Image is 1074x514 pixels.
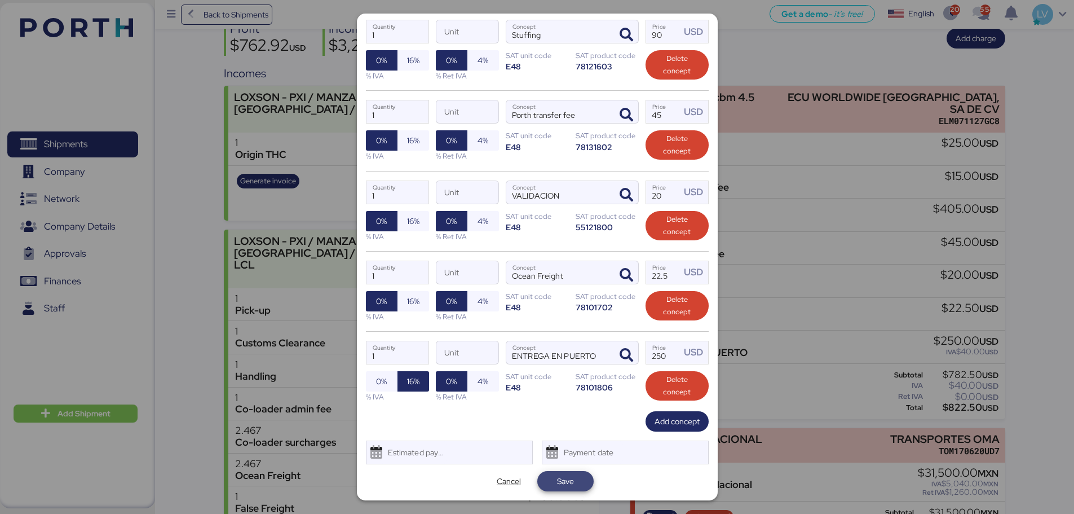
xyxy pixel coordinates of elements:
button: 0% [366,130,397,151]
span: Delete concept [655,213,700,238]
span: 0% [376,375,387,388]
div: % IVA [366,71,429,81]
button: 0% [436,130,467,151]
button: Cancel [481,471,537,491]
span: 16% [407,214,419,228]
span: Save [557,475,574,488]
button: Delete concept [646,371,709,401]
span: 4% [478,134,488,147]
span: Cancel [497,475,521,488]
span: 4% [478,295,488,308]
button: Delete concept [646,291,709,320]
div: USD [684,185,708,199]
button: 16% [397,371,429,392]
button: Delete concept [646,211,709,240]
span: 0% [446,375,457,388]
div: 78101702 [576,302,639,313]
input: Price [646,100,681,123]
div: % IVA [366,392,429,402]
div: SAT product code [576,130,639,141]
button: 0% [366,211,397,231]
button: 0% [366,371,397,392]
div: E48 [506,142,569,152]
div: USD [684,25,708,39]
span: 0% [446,214,457,228]
button: 0% [436,211,467,231]
div: SAT product code [576,211,639,222]
button: 4% [467,50,499,71]
button: 4% [467,371,499,392]
div: % Ret IVA [436,392,499,402]
button: ConceptConcept [615,183,638,207]
div: USD [684,105,708,119]
button: Add concept [646,411,709,432]
button: Save [537,471,594,491]
button: 4% [467,211,499,231]
div: % IVA [366,231,429,242]
input: Unit [436,261,498,284]
input: Concept [506,20,611,43]
button: ConceptConcept [615,344,638,367]
button: 16% [397,291,429,311]
input: Concept [506,181,611,204]
input: Unit [436,100,498,123]
button: ConceptConcept [615,23,638,47]
div: 78131802 [576,142,639,152]
input: Quantity [366,20,428,43]
button: 0% [366,50,397,71]
input: Price [646,341,681,364]
span: 4% [478,375,488,388]
div: SAT product code [576,371,639,382]
input: Quantity [366,181,428,204]
div: % Ret IVA [436,151,499,161]
div: E48 [506,382,569,393]
span: 0% [446,295,457,308]
div: 55121800 [576,222,639,232]
span: Delete concept [655,293,700,318]
div: USD [684,345,708,359]
button: 0% [436,291,467,311]
input: Concept [506,100,611,123]
div: % Ret IVA [436,231,499,242]
button: ConceptConcept [615,263,638,287]
button: Delete concept [646,130,709,160]
span: 0% [376,134,387,147]
span: 16% [407,54,419,67]
input: Unit [436,181,498,204]
div: SAT unit code [506,211,569,222]
div: 78121603 [576,61,639,72]
input: Price [646,181,681,204]
button: Delete concept [646,50,709,80]
button: 0% [436,371,467,392]
span: 16% [407,134,419,147]
input: Unit [436,341,498,364]
div: SAT unit code [506,50,569,61]
input: Unit [436,20,498,43]
button: 4% [467,291,499,311]
div: E48 [506,302,569,313]
span: 0% [446,134,457,147]
span: 4% [478,54,488,67]
div: USD [684,265,708,279]
div: SAT unit code [506,371,569,382]
div: E48 [506,61,569,72]
div: % IVA [366,311,429,322]
button: 16% [397,130,429,151]
div: % Ret IVA [436,71,499,81]
input: Concept [506,261,611,284]
button: 0% [366,291,397,311]
span: Delete concept [655,133,700,157]
input: Quantity [366,261,428,284]
span: 0% [446,54,457,67]
div: % IVA [366,151,429,161]
span: 16% [407,375,419,388]
button: 0% [436,50,467,71]
span: 0% [376,295,387,308]
input: Price [646,261,681,284]
input: Price [646,20,681,43]
span: 0% [376,214,387,228]
span: Delete concept [655,52,700,77]
div: SAT unit code [506,291,569,302]
div: SAT product code [576,291,639,302]
div: E48 [506,222,569,232]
